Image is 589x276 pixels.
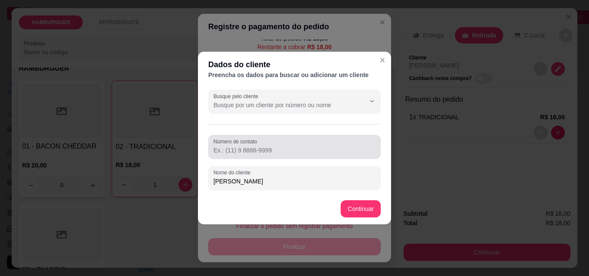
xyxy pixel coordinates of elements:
[376,53,389,67] button: Close
[213,93,261,100] label: Busque pelo cliente
[365,94,379,108] button: Show suggestions
[213,169,254,176] label: Nome do cliente
[208,59,381,71] div: Dados do cliente
[213,146,376,155] input: Número de contato
[208,71,381,79] div: Preencha os dados para buscar ou adicionar um cliente
[213,138,260,145] label: Número de contato
[213,177,376,186] input: Nome do cliente
[341,200,381,217] button: Continuar
[213,101,351,109] input: Busque pelo cliente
